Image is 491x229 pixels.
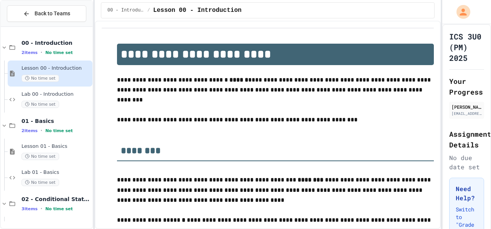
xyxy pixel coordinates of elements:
[21,143,91,150] span: Lesson 01 - Basics
[448,3,472,21] div: My Account
[35,10,70,18] span: Back to Teams
[449,31,484,63] h1: ICS 3U0 (PM) 2025
[449,129,484,150] h2: Assignment Details
[107,7,144,13] span: 00 - Introduction
[21,50,38,55] span: 2 items
[45,128,73,133] span: No time set
[153,6,241,15] span: Lesson 00 - Introduction
[41,128,42,134] span: •
[21,101,59,108] span: No time set
[449,76,484,97] h2: Your Progress
[21,206,38,211] span: 3 items
[21,128,38,133] span: 2 items
[21,169,91,176] span: Lab 01 - Basics
[21,39,91,46] span: 00 - Introduction
[449,153,484,172] div: No due date set
[21,196,91,203] span: 02 - Conditional Statements (if)
[45,206,73,211] span: No time set
[41,206,42,212] span: •
[45,50,73,55] span: No time set
[459,198,483,221] iframe: chat widget
[21,65,91,72] span: Lesson 00 - Introduction
[21,91,91,98] span: Lab 00 - Introduction
[7,5,86,22] button: Back to Teams
[451,103,482,110] div: [PERSON_NAME]
[147,7,150,13] span: /
[21,75,59,82] span: No time set
[427,165,483,198] iframe: chat widget
[21,153,59,160] span: No time set
[21,179,59,186] span: No time set
[21,118,91,124] span: 01 - Basics
[451,111,482,116] div: [EMAIL_ADDRESS][DOMAIN_NAME]
[41,49,42,56] span: •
